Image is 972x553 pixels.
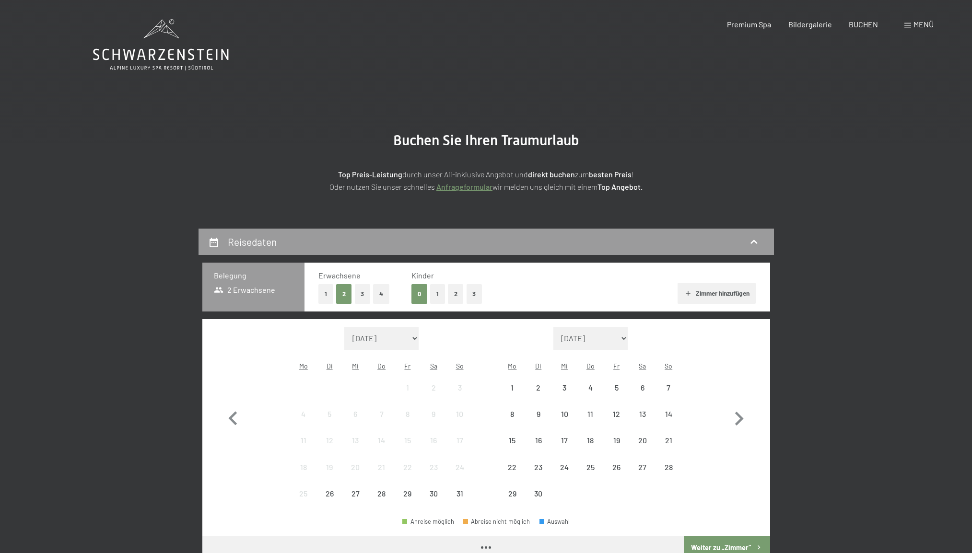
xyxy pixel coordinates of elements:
div: Sun Sep 14 2025 [656,401,681,427]
div: 22 [396,463,420,487]
div: 8 [500,410,524,434]
div: Sun Aug 10 2025 [446,401,472,427]
div: Tue Aug 12 2025 [316,427,342,453]
button: 3 [355,284,371,304]
div: Wed Sep 24 2025 [551,454,577,480]
div: 15 [500,437,524,461]
div: Fri Aug 08 2025 [395,401,421,427]
div: 30 [422,490,445,514]
div: Anreise nicht möglich [342,427,368,453]
div: Anreise nicht möglich [551,401,577,427]
div: 9 [422,410,445,434]
div: 11 [292,437,316,461]
abbr: Donnerstag [377,362,386,370]
abbr: Freitag [404,362,410,370]
div: Anreise nicht möglich [316,481,342,507]
abbr: Samstag [639,362,646,370]
div: Wed Sep 10 2025 [551,401,577,427]
div: Anreise nicht möglich [342,454,368,480]
span: BUCHEN [849,20,878,29]
div: Anreise nicht möglich [630,454,656,480]
h2: Reisedaten [228,236,277,248]
strong: direkt buchen [528,170,575,179]
div: Anreise nicht möglich [421,481,446,507]
div: Tue Sep 30 2025 [526,481,551,507]
div: Anreise nicht möglich [526,454,551,480]
div: Wed Aug 13 2025 [342,427,368,453]
div: Mon Aug 25 2025 [291,481,316,507]
div: Mon Sep 22 2025 [499,454,525,480]
div: Thu Aug 07 2025 [369,401,395,427]
div: Anreise nicht möglich [395,401,421,427]
button: 2 [448,284,464,304]
a: Bildergalerie [788,20,832,29]
strong: Top Preis-Leistung [338,170,402,179]
div: Sat Sep 27 2025 [630,454,656,480]
div: Mon Sep 29 2025 [499,481,525,507]
div: 23 [527,463,550,487]
div: Anreise nicht möglich [526,401,551,427]
abbr: Montag [299,362,308,370]
div: Fri Sep 05 2025 [603,375,629,401]
div: 17 [552,437,576,461]
div: 28 [370,490,394,514]
span: Premium Spa [727,20,771,29]
div: Fri Sep 26 2025 [603,454,629,480]
span: Buchen Sie Ihren Traumurlaub [393,132,579,149]
button: Nächster Monat [725,327,753,507]
div: Anreise nicht möglich [630,401,656,427]
div: 16 [527,437,550,461]
div: Sat Sep 13 2025 [630,401,656,427]
div: Anreise nicht möglich [526,375,551,401]
div: Anreise nicht möglich [577,401,603,427]
div: 5 [317,410,341,434]
div: 17 [447,437,471,461]
div: Anreise nicht möglich [316,401,342,427]
div: Sat Aug 02 2025 [421,375,446,401]
abbr: Dienstag [327,362,333,370]
div: Anreise nicht möglich [316,427,342,453]
div: 2 [422,384,445,408]
div: Anreise nicht möglich [603,401,629,427]
div: Mon Aug 04 2025 [291,401,316,427]
div: Fri Sep 12 2025 [603,401,629,427]
div: 14 [370,437,394,461]
abbr: Sonntag [665,362,672,370]
div: Anreise nicht möglich [369,427,395,453]
div: 5 [604,384,628,408]
div: Thu Sep 11 2025 [577,401,603,427]
div: Anreise nicht möglich [499,454,525,480]
div: Wed Sep 03 2025 [551,375,577,401]
div: Anreise nicht möglich [291,401,316,427]
div: Wed Sep 17 2025 [551,427,577,453]
div: Thu Sep 18 2025 [577,427,603,453]
div: 19 [604,437,628,461]
div: Sat Sep 06 2025 [630,375,656,401]
div: 26 [604,463,628,487]
div: 25 [292,490,316,514]
div: 23 [422,463,445,487]
div: 22 [500,463,524,487]
button: 1 [430,284,445,304]
div: Anreise nicht möglich [630,427,656,453]
div: 29 [396,490,420,514]
button: 2 [336,284,352,304]
div: Anreise nicht möglich [421,454,446,480]
div: Anreise nicht möglich [291,427,316,453]
div: Anreise nicht möglich [446,401,472,427]
div: Anreise nicht möglich [421,401,446,427]
div: 12 [604,410,628,434]
div: Anreise nicht möglich [499,401,525,427]
div: 18 [578,437,602,461]
div: 20 [631,437,655,461]
div: 16 [422,437,445,461]
div: Fri Aug 22 2025 [395,454,421,480]
div: Sat Aug 30 2025 [421,481,446,507]
div: Anreise nicht möglich [446,454,472,480]
div: Anreise nicht möglich [499,481,525,507]
div: Anreise nicht möglich [395,427,421,453]
div: 7 [370,410,394,434]
div: 4 [578,384,602,408]
div: Anreise nicht möglich [603,427,629,453]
